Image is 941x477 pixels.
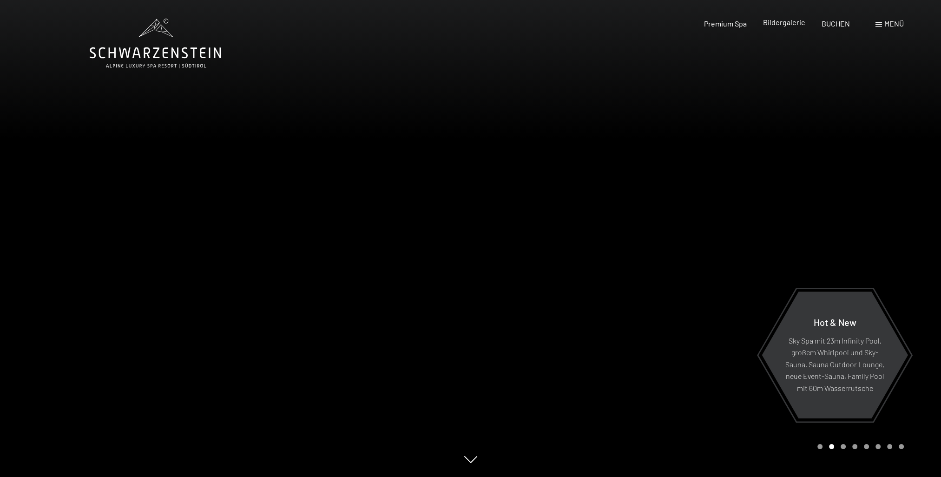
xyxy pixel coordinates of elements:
a: Premium Spa [704,19,746,28]
div: Carousel Page 3 [841,444,846,449]
span: Menü [884,19,904,28]
div: Carousel Page 5 [864,444,869,449]
a: BUCHEN [822,19,850,28]
div: Carousel Page 7 [887,444,892,449]
div: Carousel Page 2 (Current Slide) [829,444,834,449]
div: Carousel Pagination [814,444,904,449]
span: Hot & New [814,316,856,327]
div: Carousel Page 1 [817,444,823,449]
p: Sky Spa mit 23m Infinity Pool, großem Whirlpool und Sky-Sauna, Sauna Outdoor Lounge, neue Event-S... [784,334,885,394]
div: Carousel Page 6 [875,444,881,449]
a: Hot & New Sky Spa mit 23m Infinity Pool, großem Whirlpool und Sky-Sauna, Sauna Outdoor Lounge, ne... [761,291,908,419]
a: Bildergalerie [763,18,805,26]
div: Carousel Page 8 [899,444,904,449]
div: Carousel Page 4 [852,444,857,449]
